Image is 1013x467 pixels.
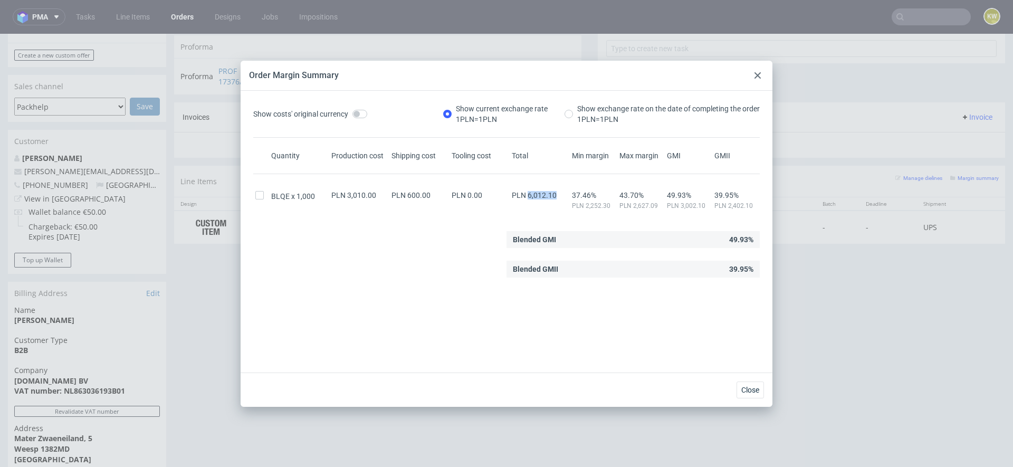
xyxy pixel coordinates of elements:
span: PLN 0.00 [452,191,482,199]
div: Total [510,150,570,161]
strong: [DOMAIN_NAME] BV [14,342,88,352]
td: - [816,177,860,210]
span: PLN 2,627.09 [619,202,663,210]
div: Line Items [174,132,1005,163]
span: Customer Type [14,301,160,312]
a: Edit [146,254,160,265]
th: Design [174,164,292,177]
strong: B2B [14,311,28,321]
strong: Mater Zwaeneiland, 5 [14,399,92,409]
strong: VAT number: NL863036193B01 [14,352,125,362]
span: PLN 3,002.10 [667,202,710,210]
th: Deadline [859,164,916,177]
button: Close [737,382,764,398]
th: Stage [713,164,816,177]
th: Shipment [917,164,977,177]
td: Proforma [180,31,216,54]
td: UPS [917,177,977,210]
span: Invoices [183,79,209,88]
input: Save [130,64,160,82]
strong: Weesp 1382MD [14,410,70,420]
th: Quant. [524,164,575,177]
div: 39.95% [506,261,760,278]
div: Proforma [174,2,581,25]
div: Max margin [617,150,665,161]
strong: [GEOGRAPHIC_DATA] [14,421,91,431]
div: Min margin [570,150,617,161]
div: → pre-DTP [720,187,768,200]
a: PROF 17376/2025 [218,32,279,53]
a: View in [GEOGRAPHIC_DATA] [24,160,126,170]
div: Production cost [329,150,389,161]
span: PLN 3,010.00 [331,191,376,199]
span: 49.93% [667,191,710,199]
span: [GEOGRAPHIC_DATA] [96,146,180,156]
img: ico-item-custom-a8f9c3db6a5631ce2f509e228e8b95abde266dc4376634de7b166047de09ff05.png [185,180,237,207]
small: Margin summary [950,141,999,147]
th: Specs [345,164,524,177]
span: Close [741,386,759,394]
span: Company [14,331,160,342]
th: Unit price [575,164,635,177]
span: PLN 2,252.30 [572,202,615,210]
span: PLN 600.00 [391,191,431,199]
span: PLN 6,012.10 [512,191,557,199]
div: Quantity [269,150,329,161]
button: Update Proforma [279,32,335,43]
span: Invoice [961,79,992,88]
td: €1.41 [575,177,635,210]
span: [PHONE_NUMBER] [14,146,88,156]
span: PLN 2,402.10 [714,202,758,210]
div: Order Margin Summary [249,70,339,81]
td: straight tuck end • Custom [345,177,524,210]
div: Tooling cost [450,150,510,161]
div: Billing Address [8,248,166,271]
span: 37.46% [572,191,615,199]
small: Manage dielines [895,141,942,147]
div: GMI [665,150,712,161]
div: Customer [8,96,166,119]
span: BLQE [271,191,297,202]
span: Expires [DATE] [28,198,106,208]
div: Show exchange rate on the date of completing the order [577,103,760,125]
button: Revalidate VAT number [14,372,160,383]
a: Create a new custom offer [14,16,94,27]
td: 1000 [524,177,575,210]
input: Type to create new task [606,6,997,23]
a: BLQE [298,188,317,198]
div: 1 PLN = 1 PLN [456,114,548,125]
label: Show costs' original currency [253,103,367,125]
span: Address [14,389,160,400]
th: LIID [292,164,345,177]
div: Show current exchange rate [456,103,548,125]
div: Sales channel [8,41,166,64]
span: 39.95% [714,191,758,199]
span: Blended GMII [513,261,558,278]
span: Name [14,271,160,282]
div: GMII [712,150,760,161]
th: Batch [816,164,860,177]
div: Shipping cost [389,150,450,161]
div: 1 PLN = 1 PLN [577,114,760,125]
span: 43.70% [619,191,663,199]
span: Chargeback: €50.00 [28,188,106,198]
strong: [PERSON_NAME] [14,281,74,291]
button: Invoice [957,77,997,90]
td: - [859,177,916,210]
div: No invoices yet [174,98,1005,116]
a: [PERSON_NAME][EMAIL_ADDRESS][DOMAIN_NAME] [24,132,207,142]
a: [PERSON_NAME] [22,119,82,129]
div: 49.93% [506,231,760,248]
th: Net Total [635,164,714,177]
div: 1,000 [269,191,329,202]
span: Blended GMI [513,231,556,248]
button: Top up Wallet [14,219,71,234]
p: €1,410.00 [642,188,708,199]
span: Wallet balance €50.00 [28,173,106,184]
